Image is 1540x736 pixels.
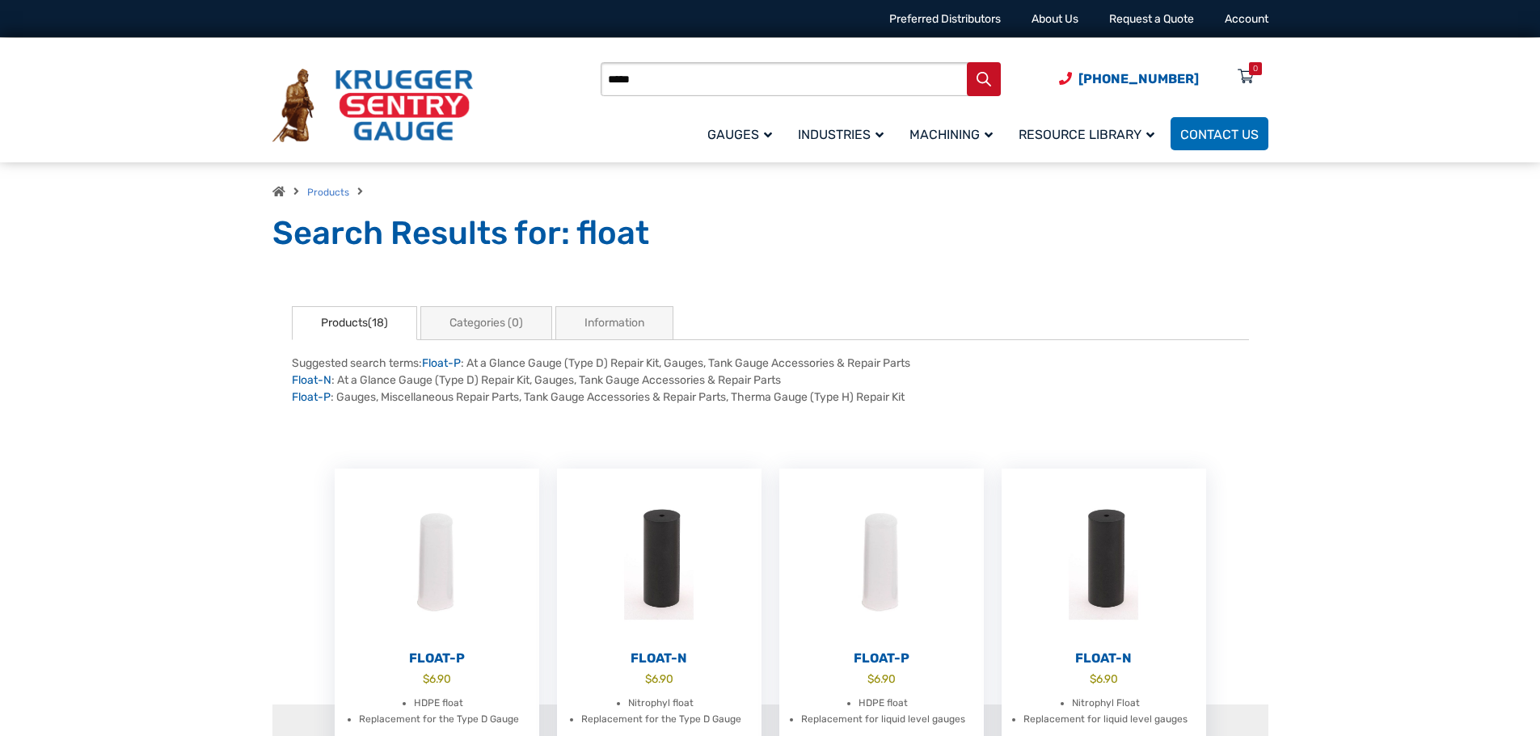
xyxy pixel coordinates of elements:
img: Float-P [779,469,984,646]
span: $ [423,672,429,685]
span: Industries [798,127,884,142]
bdi: 6.90 [867,672,896,685]
a: Gauges [698,115,788,153]
span: [PHONE_NUMBER] [1078,71,1199,86]
span: Gauges [707,127,772,142]
a: Phone Number (920) 434-8860 [1059,69,1199,89]
a: Categories (0) [420,306,552,340]
span: Contact Us [1180,127,1259,142]
a: Machining [900,115,1009,153]
a: About Us [1032,12,1078,26]
img: Float-P [335,469,539,646]
a: Float-P [292,390,331,404]
h1: Search Results for: float [272,213,1268,254]
span: Resource Library [1019,127,1154,142]
a: Account [1225,12,1268,26]
a: Float-N [292,373,331,387]
a: Float-P [422,356,461,370]
h2: Float-N [557,650,762,667]
img: Float-N [1002,469,1206,646]
bdi: 6.90 [645,672,673,685]
bdi: 6.90 [1090,672,1118,685]
a: Industries [788,115,900,153]
div: 0 [1253,62,1258,75]
span: $ [1090,672,1096,685]
li: Replacement for the Type D Gauge [359,712,519,728]
a: Resource Library [1009,115,1171,153]
li: Nitrophyl Float [1072,696,1140,712]
h2: Float-P [779,650,984,667]
img: Krueger Sentry Gauge [272,69,473,143]
a: Information [555,306,673,340]
span: $ [645,672,652,685]
div: Suggested search terms: : At a Glance Gauge (Type D) Repair Kit, Gauges, Tank Gauge Accessories &... [292,355,1249,406]
a: Request a Quote [1109,12,1194,26]
span: Machining [909,127,993,142]
bdi: 6.90 [423,672,451,685]
a: Preferred Distributors [889,12,1001,26]
li: Nitrophyl float [628,696,694,712]
li: HDPE float [859,696,908,712]
span: $ [867,672,874,685]
a: Contact Us [1171,117,1268,150]
h2: Float-N [1002,650,1206,667]
img: Float-N [557,469,762,646]
a: Products(18) [292,306,417,340]
h2: Float-P [335,650,539,667]
li: Replacement for the Type D Gauge [581,712,741,728]
li: Replacement for liquid level gauges [1023,712,1188,728]
li: HDPE float [414,696,463,712]
a: Products [307,187,349,198]
li: Replacement for liquid level gauges [801,712,965,728]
